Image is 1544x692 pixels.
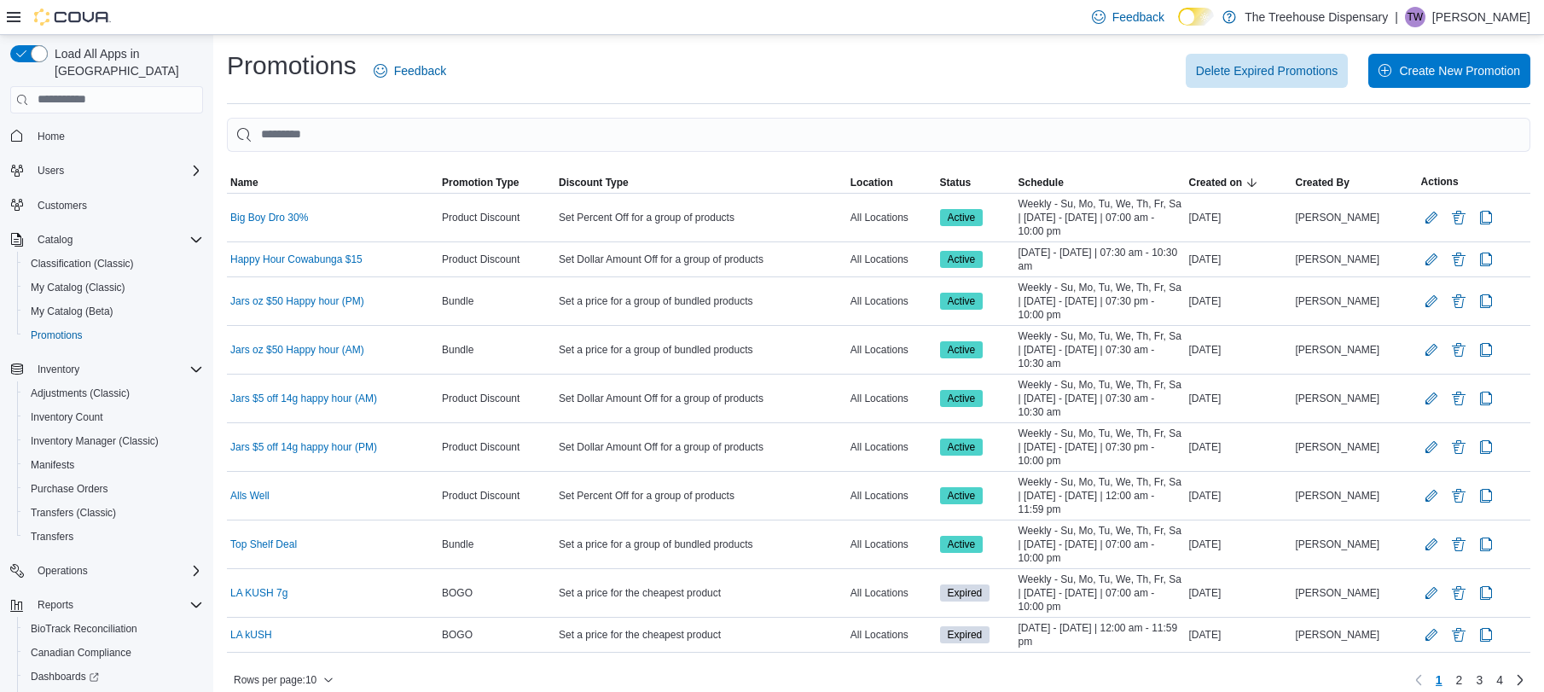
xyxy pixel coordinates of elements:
span: Dashboards [31,670,99,683]
button: Customers [3,193,210,218]
span: My Catalog (Beta) [31,305,113,318]
span: Active [940,209,984,226]
span: Transfers [31,530,73,544]
span: Classification (Classic) [24,253,203,274]
span: Bundle [442,538,473,551]
a: BioTrack Reconciliation [24,619,144,639]
span: Reports [31,595,203,615]
span: [PERSON_NAME] [1295,392,1379,405]
button: Operations [3,559,210,583]
span: Created on [1188,176,1242,189]
div: [DATE] [1185,625,1292,645]
a: Big Boy Dro 30% [230,211,308,224]
a: Jars oz $50 Happy hour (AM) [230,343,364,357]
span: Feedback [394,62,446,79]
span: Catalog [38,233,73,247]
span: All Locations [850,253,908,266]
span: 4 [1496,672,1503,689]
button: Rows per page:10 [227,670,340,690]
a: LA kUSH [230,628,272,642]
span: Customers [38,199,87,212]
span: Active [948,391,976,406]
button: Purchase Orders [17,477,210,501]
span: Weekly - Su, Mo, Tu, We, Th, Fr, Sa | [DATE] - [DATE] | 07:00 am - 10:00 pm [1018,573,1181,613]
span: Feedback [1112,9,1164,26]
button: Operations [31,561,95,581]
span: Transfers (Classic) [31,506,116,520]
span: All Locations [850,211,908,224]
span: Active [940,390,984,407]
span: Expired [940,626,990,643]
span: [PERSON_NAME] [1295,343,1379,357]
span: Promotions [24,325,203,346]
button: Edit Promotion [1421,340,1442,360]
button: My Catalog (Beta) [17,299,210,323]
span: Users [38,164,64,177]
button: Clone Promotion [1476,249,1496,270]
span: All Locations [850,489,908,503]
button: Name [227,172,438,193]
button: Edit Promotion [1421,486,1442,506]
span: Adjustments (Classic) [24,383,203,404]
span: All Locations [850,440,908,454]
span: Active [948,439,976,455]
div: [DATE] [1185,486,1292,506]
span: My Catalog (Classic) [24,277,203,298]
div: Set a price for a group of bundled products [555,340,847,360]
span: TW [1408,7,1424,27]
span: Home [31,125,203,147]
div: Set a price for the cheapest product [555,625,847,645]
span: Transfers (Classic) [24,503,203,523]
span: Expired [948,627,983,643]
input: This is a search bar. As you type, the results lower in the page will automatically filter. [227,118,1530,152]
span: Weekly - Su, Mo, Tu, We, Th, Fr, Sa | [DATE] - [DATE] | 12:00 am - 11:59 pm [1018,475,1181,516]
div: Set a price for a group of bundled products [555,291,847,311]
div: [DATE] [1185,388,1292,409]
span: My Catalog (Beta) [24,301,203,322]
button: Catalog [3,228,210,252]
span: Active [940,487,984,504]
span: Inventory Count [31,410,103,424]
a: LA KUSH 7g [230,586,287,600]
button: Edit Promotion [1421,291,1442,311]
span: Active [948,252,976,267]
span: 3 [1476,672,1483,689]
span: Load All Apps in [GEOGRAPHIC_DATA] [48,45,203,79]
button: Catalog [31,230,79,250]
span: 1 [1436,672,1442,689]
span: 2 [1456,672,1463,689]
span: Discount Type [559,176,629,189]
span: Canadian Compliance [24,643,203,663]
div: Set a price for the cheapest product [555,583,847,603]
button: Clone Promotion [1476,486,1496,506]
span: Active [940,293,984,310]
button: Adjustments (Classic) [17,381,210,405]
div: Set a price for a group of bundled products [555,534,847,555]
span: [PERSON_NAME] [1295,586,1379,600]
span: [PERSON_NAME] [1295,440,1379,454]
button: Delete Promotion [1448,388,1469,409]
span: Created By [1295,176,1349,189]
button: Delete Promotion [1448,340,1469,360]
span: BOGO [442,586,473,600]
button: Delete Promotion [1448,291,1469,311]
a: Top Shelf Deal [230,538,297,551]
button: Delete Promotion [1448,437,1469,457]
span: Bundle [442,294,473,308]
a: Canadian Compliance [24,643,138,663]
button: Delete Promotion [1448,534,1469,555]
a: Dashboards [24,666,106,687]
button: Edit Promotion [1421,583,1442,603]
div: Set Percent Off for a group of products [555,486,847,506]
div: [DATE] [1185,249,1292,270]
span: Active [948,488,976,503]
span: Users [31,160,203,181]
div: Tina Wilkins [1405,7,1425,27]
button: Transfers (Classic) [17,501,210,525]
span: Active [940,536,984,553]
span: [DATE] - [DATE] | 12:00 am - 11:59 pm [1018,621,1181,648]
span: Catalog [31,230,203,250]
span: [PERSON_NAME] [1295,538,1379,551]
span: [PERSON_NAME] [1295,628,1379,642]
button: Discount Type [555,172,847,193]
